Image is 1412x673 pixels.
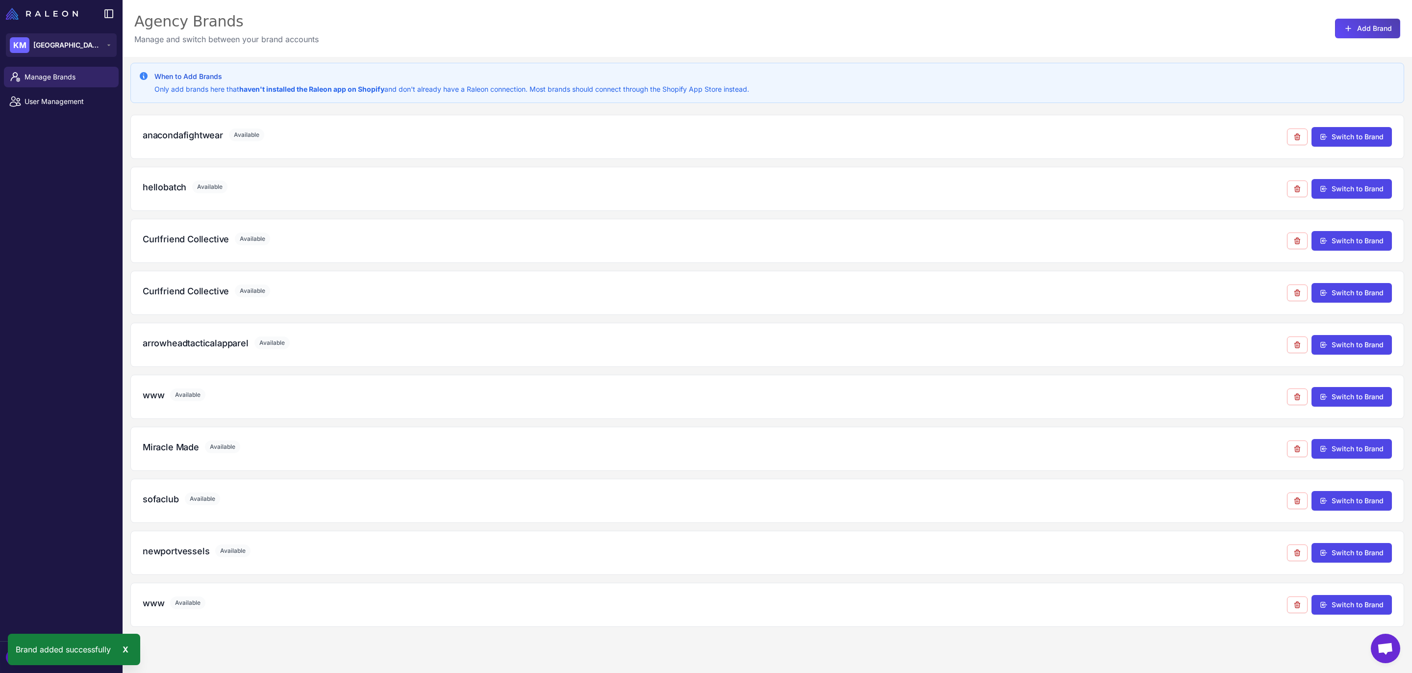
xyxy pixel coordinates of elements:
button: Remove from agency [1287,181,1308,197]
button: Remove from agency [1287,336,1308,353]
strong: haven't installed the Raleon app on Shopify [239,85,384,93]
button: Remove from agency [1287,129,1308,145]
span: Available [205,440,240,453]
div: KM [10,37,29,53]
span: Available [192,181,227,193]
h3: When to Add Brands [154,71,749,82]
button: Remove from agency [1287,544,1308,561]
a: Raleon Logo [6,8,82,20]
p: Manage and switch between your brand accounts [134,33,319,45]
div: Open chat [1371,634,1400,663]
h3: arrowheadtacticalapparel [143,336,249,350]
button: Switch to Brand [1311,439,1392,459]
span: Available [170,596,205,609]
span: Available [215,544,251,557]
span: Available [235,233,270,245]
span: Available [185,492,220,505]
div: Agency Brands [134,12,319,31]
span: Available [170,388,205,401]
button: Switch to Brand [1311,387,1392,407]
h3: newportvessels [143,544,209,558]
h3: www [143,596,164,610]
button: Remove from agency [1287,440,1308,457]
a: User Management [4,91,119,112]
button: Add Brand [1335,19,1400,38]
h3: www [143,388,164,402]
a: Manage Brands [4,67,119,87]
button: Switch to Brand [1311,231,1392,251]
button: Switch to Brand [1311,543,1392,563]
p: Only add brands here that and don't already have a Raleon connection. Most brands should connect ... [154,84,749,95]
h3: sofaclub [143,492,179,506]
span: Manage Brands [25,72,111,82]
button: Remove from agency [1287,233,1308,249]
img: Raleon Logo [6,8,78,20]
button: Remove from agency [1287,388,1308,405]
div: MS [6,649,25,665]
button: Switch to Brand [1311,491,1392,511]
h3: Curlfriend Collective [143,233,229,246]
div: Brand added successfully [8,634,140,665]
h3: hellobatch [143,181,186,194]
button: Remove from agency [1287,285,1308,301]
span: Available [254,336,290,349]
button: Switch to Brand [1311,595,1392,615]
span: Available [229,129,264,141]
button: Switch to Brand [1311,127,1392,147]
button: Remove from agency [1287,492,1308,509]
div: X [119,642,132,657]
button: KM[GEOGRAPHIC_DATA] [6,33,117,57]
button: Remove from agency [1287,596,1308,613]
button: Switch to Brand [1311,179,1392,199]
span: Available [235,285,270,297]
span: [GEOGRAPHIC_DATA] [33,40,102,51]
h3: Curlfriend Collective [143,285,229,298]
h3: anacondafightwear [143,129,223,142]
button: Switch to Brand [1311,335,1392,355]
button: Switch to Brand [1311,283,1392,303]
h3: Miracle Made [143,440,199,454]
span: User Management [25,96,111,107]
